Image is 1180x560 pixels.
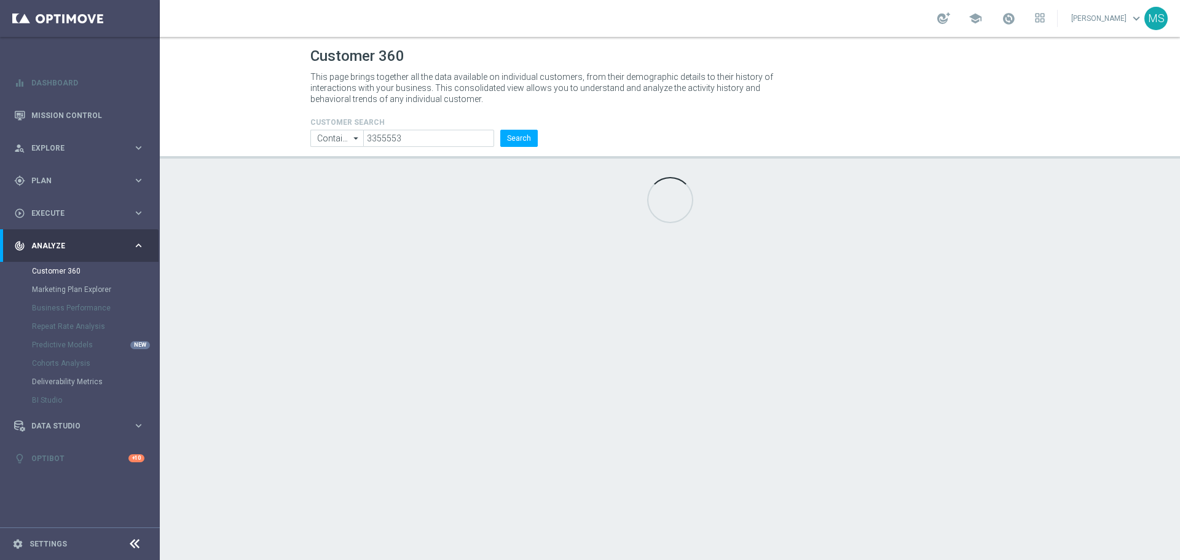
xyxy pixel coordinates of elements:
button: gps_fixed Plan keyboard_arrow_right [14,176,145,186]
i: gps_fixed [14,175,25,186]
div: Analyze [14,240,133,251]
a: Marketing Plan Explorer [32,285,128,294]
span: Execute [31,210,133,217]
i: keyboard_arrow_right [133,207,144,219]
i: settings [12,538,23,550]
span: Data Studio [31,422,133,430]
button: track_changes Analyze keyboard_arrow_right [14,241,145,251]
div: Mission Control [14,99,144,132]
div: Plan [14,175,133,186]
div: Optibot [14,442,144,475]
span: Explore [31,144,133,152]
div: Business Performance [32,299,159,317]
div: BI Studio [32,391,159,409]
div: Dashboard [14,66,144,99]
div: MS [1144,7,1168,30]
div: Deliverability Metrics [32,373,159,391]
a: Settings [29,540,67,548]
i: person_search [14,143,25,154]
i: keyboard_arrow_right [133,240,144,251]
div: Customer 360 [32,262,159,280]
i: keyboard_arrow_right [133,175,144,186]
div: NEW [130,341,150,349]
div: Execute [14,208,133,219]
input: Enter CID, Email, name or phone [363,130,494,147]
button: equalizer Dashboard [14,78,145,88]
a: Optibot [31,442,128,475]
h4: CUSTOMER SEARCH [310,118,538,127]
i: equalizer [14,77,25,89]
i: keyboard_arrow_right [133,142,144,154]
span: Plan [31,177,133,184]
i: lightbulb [14,453,25,464]
p: This page brings together all the data available on individual customers, from their demographic ... [310,71,784,105]
button: lightbulb Optibot +10 [14,454,145,463]
button: Search [500,130,538,147]
i: track_changes [14,240,25,251]
div: Explore [14,143,133,154]
input: Contains [310,130,363,147]
button: person_search Explore keyboard_arrow_right [14,143,145,153]
div: Cohorts Analysis [32,354,159,373]
div: Data Studio [14,420,133,432]
span: Analyze [31,242,133,250]
button: Data Studio keyboard_arrow_right [14,421,145,431]
button: play_circle_outline Execute keyboard_arrow_right [14,208,145,218]
button: Mission Control [14,111,145,120]
a: Deliverability Metrics [32,377,128,387]
span: keyboard_arrow_down [1130,12,1143,25]
i: play_circle_outline [14,208,25,219]
a: Customer 360 [32,266,128,276]
div: +10 [128,454,144,462]
a: [PERSON_NAME]keyboard_arrow_down [1070,9,1144,28]
div: Repeat Rate Analysis [32,317,159,336]
div: Marketing Plan Explorer [32,280,159,299]
a: Mission Control [31,99,144,132]
a: Dashboard [31,66,144,99]
span: school [969,12,982,25]
div: Predictive Models [32,336,159,354]
i: keyboard_arrow_right [133,420,144,432]
i: arrow_drop_down [350,130,363,146]
h1: Customer 360 [310,47,1029,65]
